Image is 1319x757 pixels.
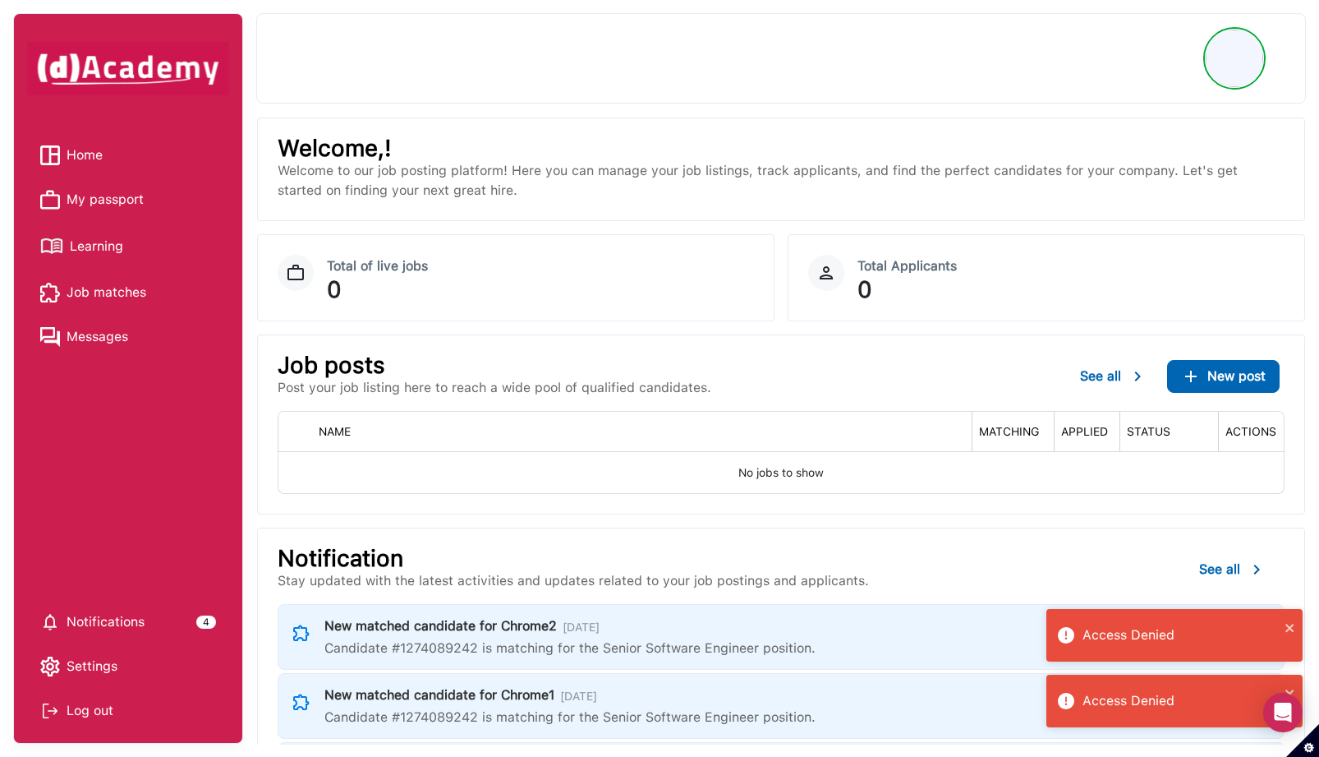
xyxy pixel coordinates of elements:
[27,42,229,95] img: dAcademy
[1082,690,1280,713] div: Access Denied
[40,325,216,349] a: Messages iconMessages
[327,278,754,301] div: 0
[1080,368,1121,384] span: See all
[1247,560,1266,579] img: ...
[292,692,311,712] img: Left Image
[196,616,216,629] div: 4
[67,654,117,679] span: Settings
[857,255,1285,278] div: Total Applicants
[1206,30,1263,87] img: Profile
[40,232,216,261] a: Learning iconLearning
[1167,360,1280,393] button: ...New post
[324,708,1228,727] p: Candidate #1274089242 is matching for the Senior Software Engineer position.
[808,255,844,291] img: Icon Circle
[979,425,1039,438] span: MATCHING
[40,612,60,632] img: setting
[1285,681,1296,704] button: close
[1067,360,1160,393] button: See all...
[40,143,216,168] a: Home iconHome
[324,616,557,636] p: New matched candidate for Chrome2
[70,234,123,259] span: Learning
[40,280,216,305] a: Job matches iconJob matches
[324,685,554,705] p: New matched candidate for Chrome1
[324,639,1228,658] p: Candidate #1274089242 is matching for the Senior Software Engineer position.
[278,255,314,291] img: Job Dashboard
[40,699,216,723] div: Log out
[40,232,63,261] img: Learning icon
[40,190,60,210] img: My passport icon
[67,280,146,305] span: Job matches
[278,355,711,375] p: Job posts
[67,325,128,349] span: Messages
[40,283,60,302] img: Job matches icon
[67,143,103,168] span: Home
[292,623,311,643] img: Left Image
[278,161,1285,201] p: Welcome to our job posting platform! Here you can manage your job listings, track applicants, and...
[278,548,869,568] p: Notification
[1199,561,1240,577] span: See all
[857,278,1285,301] div: 0
[1225,425,1276,438] span: ACTIONS
[1286,724,1319,757] button: Set cookie preferences
[319,425,351,438] span: NAME
[278,378,711,398] p: Post your job listing here to reach a wide pool of qualified candidates.
[40,701,60,721] img: Log out
[278,138,1285,158] p: Welcome,
[40,657,60,676] img: setting
[67,610,145,635] span: Notifications
[1128,367,1147,386] img: ...
[1082,624,1280,647] div: Access Denied
[384,134,392,162] span: !
[40,327,60,347] img: Messages icon
[1127,425,1170,438] span: STATUS
[1186,553,1280,586] button: See all...
[560,685,597,708] span: [DATE]
[1061,425,1108,438] span: APPLIED
[1181,367,1201,386] img: ...
[1263,693,1303,732] div: Open Intercom Messenger
[40,145,60,165] img: Home icon
[40,187,216,212] a: My passport iconMy passport
[327,255,754,278] div: Total of live jobs
[1207,368,1266,384] span: New post
[278,571,869,591] p: Stay updated with the latest activities and updates related to your job postings and applicants.
[563,616,600,639] span: [DATE]
[1285,616,1296,639] button: close
[67,187,144,212] span: My passport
